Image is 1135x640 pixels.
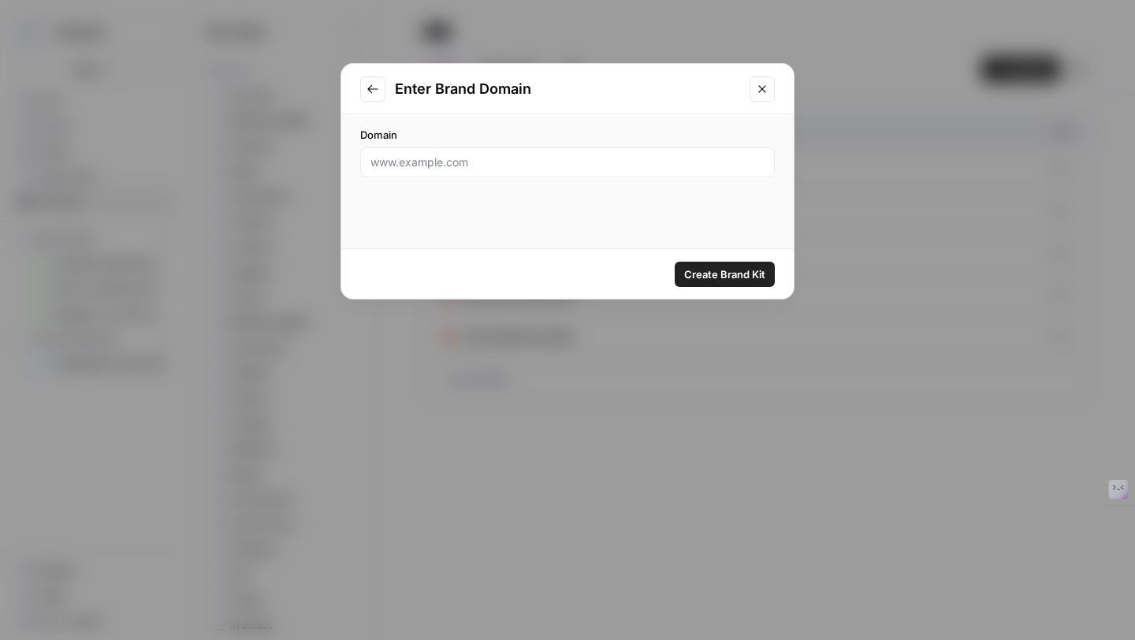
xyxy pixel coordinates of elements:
button: Go to previous step [360,76,385,102]
h2: Enter Brand Domain [395,78,740,100]
label: Domain [360,127,775,143]
button: Close modal [750,76,775,102]
button: Create Brand Kit [675,262,775,287]
span: Create Brand Kit [684,266,765,282]
input: www.example.com [370,154,765,170]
